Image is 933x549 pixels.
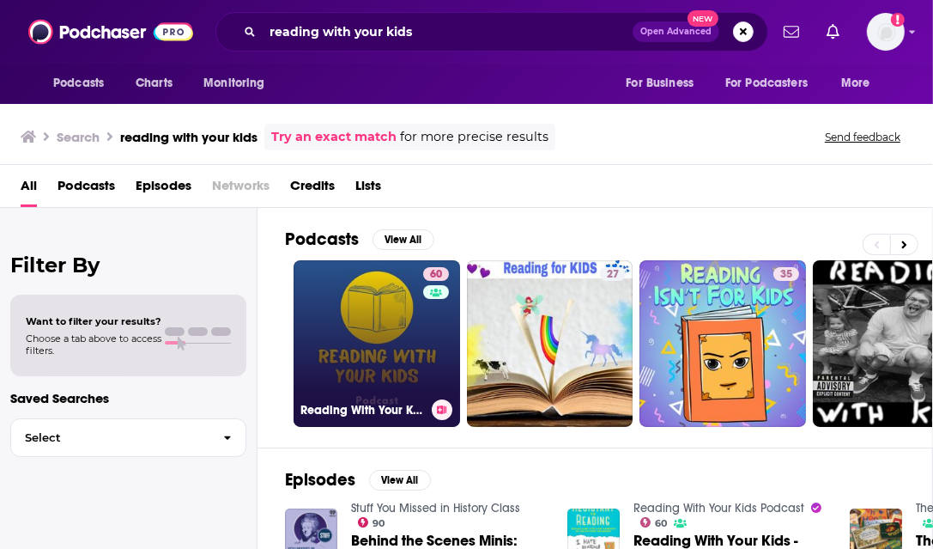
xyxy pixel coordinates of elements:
[777,17,806,46] a: Show notifications dropdown
[10,418,246,457] button: Select
[820,17,846,46] a: Show notifications dropdown
[57,129,100,145] h3: Search
[10,390,246,406] p: Saved Searches
[290,172,335,207] a: Credits
[26,315,161,327] span: Want to filter your results?
[633,501,804,515] a: Reading With Your Kids Podcast
[607,266,619,284] span: 27
[688,10,718,27] span: New
[867,13,905,51] img: User Profile
[285,469,355,491] h2: Episodes
[300,403,425,418] h3: Reading With Your Kids Podcast
[655,520,667,528] span: 60
[773,267,799,281] a: 35
[271,127,397,147] a: Try an exact match
[11,432,209,443] span: Select
[614,67,715,100] button: open menu
[28,15,193,48] img: Podchaser - Follow, Share and Rate Podcasts
[136,172,191,207] a: Episodes
[725,71,808,95] span: For Podcasters
[841,71,870,95] span: More
[633,21,719,42] button: Open AdvancedNew
[58,172,115,207] a: Podcasts
[867,13,905,51] button: Show profile menu
[600,267,626,281] a: 27
[215,12,768,52] div: Search podcasts, credits, & more...
[53,71,104,95] span: Podcasts
[829,67,892,100] button: open menu
[373,229,434,250] button: View All
[358,517,385,528] a: 90
[714,67,833,100] button: open menu
[351,501,520,515] a: Stuff You Missed in History Class
[203,71,264,95] span: Monitoring
[780,266,792,284] span: 35
[820,130,906,144] button: Send feedback
[120,129,257,145] h3: reading with your kids
[191,67,287,100] button: open menu
[285,469,431,491] a: EpisodesView All
[285,229,434,250] a: PodcastsView All
[423,267,449,281] a: 60
[355,172,381,207] a: Lists
[867,13,905,51] span: Logged in as kkneafsey
[640,27,712,36] span: Open Advanced
[400,127,548,147] span: for more precise results
[294,260,460,427] a: 60Reading With Your Kids Podcast
[124,67,183,100] a: Charts
[640,517,668,528] a: 60
[26,332,161,357] span: Choose a tab above to access filters.
[639,260,806,427] a: 35
[136,71,173,95] span: Charts
[41,67,126,100] button: open menu
[626,71,694,95] span: For Business
[373,520,385,528] span: 90
[263,18,633,46] input: Search podcasts, credits, & more...
[285,229,359,250] h2: Podcasts
[10,253,246,278] h2: Filter By
[21,172,37,207] a: All
[891,13,905,27] svg: Add a profile image
[369,470,431,491] button: View All
[212,172,270,207] span: Networks
[430,266,442,284] span: 60
[467,260,633,427] a: 27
